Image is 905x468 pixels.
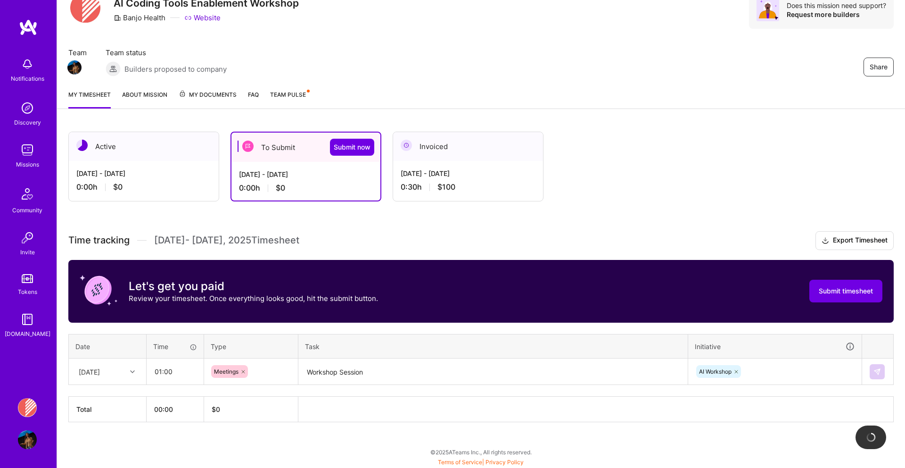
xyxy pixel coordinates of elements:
[231,133,380,162] div: To Submit
[298,334,688,359] th: Task
[212,405,220,413] span: $ 0
[787,1,886,10] div: Does this mission need support?
[401,182,535,192] div: 0:30 h
[114,14,121,22] i: icon CompanyGray
[153,342,197,351] div: Time
[866,433,876,442] img: loading
[270,91,306,98] span: Team Pulse
[147,397,204,422] th: 00:00
[204,334,298,359] th: Type
[79,367,100,376] div: [DATE]
[873,368,881,376] img: Submit
[12,205,42,215] div: Community
[113,182,123,192] span: $0
[76,182,211,192] div: 0:00 h
[18,55,37,74] img: bell
[438,459,524,466] span: |
[14,117,41,127] div: Discovery
[154,234,299,246] span: [DATE] - [DATE] , 2025 Timesheet
[179,90,237,109] a: My Documents
[248,90,259,109] a: FAQ
[18,398,37,417] img: Banjo Health: AI Coding Tools Enablement Workshop
[18,310,37,329] img: guide book
[68,59,81,75] a: Team Member Avatar
[69,334,147,359] th: Date
[438,459,482,466] a: Terms of Service
[242,141,254,152] img: To Submit
[76,140,88,151] img: Active
[57,440,905,464] div: © 2025 ATeams Inc., All rights reserved.
[695,341,855,352] div: Initiative
[129,293,378,303] p: Review your timesheet. Once everything looks good, hit the submit button.
[80,271,117,309] img: coin
[864,58,894,76] button: Share
[809,280,882,302] button: Submit timesheet
[69,132,219,161] div: Active
[130,369,135,374] i: icon Chevron
[16,159,39,169] div: Missions
[870,364,886,379] div: null
[124,64,227,74] span: Builders proposed to company
[16,430,39,449] a: User Avatar
[393,132,543,161] div: Invoiced
[822,236,829,246] i: icon Download
[18,141,37,159] img: teamwork
[11,74,44,84] div: Notifications
[20,247,35,257] div: Invite
[239,169,373,179] div: [DATE] - [DATE]
[485,459,524,466] a: Privacy Policy
[68,90,111,109] a: My timesheet
[18,99,37,117] img: discovery
[19,19,38,36] img: logo
[68,234,130,246] span: Time tracking
[18,287,37,297] div: Tokens
[819,286,873,296] span: Submit timesheet
[214,368,239,375] span: Meetings
[69,397,147,422] th: Total
[330,139,374,156] button: Submit now
[18,430,37,449] img: User Avatar
[401,140,412,151] img: Invoiced
[815,231,894,250] button: Export Timesheet
[16,183,39,205] img: Community
[270,90,309,109] a: Team Pulse
[76,168,211,178] div: [DATE] - [DATE]
[184,13,221,23] a: Website
[299,359,687,384] textarea: Workshop Session
[18,228,37,247] img: Invite
[699,368,732,375] span: AI Workshop
[114,13,165,23] div: Banjo Health
[106,61,121,76] img: Builders proposed to company
[67,60,82,75] img: Team Member Avatar
[276,183,285,193] span: $0
[122,90,167,109] a: About Mission
[437,182,455,192] span: $100
[870,62,888,72] span: Share
[239,183,373,193] div: 0:00 h
[147,359,203,384] input: HH:MM
[179,90,237,100] span: My Documents
[22,274,33,283] img: tokens
[68,48,87,58] span: Team
[787,10,886,19] div: Request more builders
[5,329,50,339] div: [DOMAIN_NAME]
[401,168,535,178] div: [DATE] - [DATE]
[334,142,370,152] span: Submit now
[106,48,227,58] span: Team status
[129,279,378,293] h3: Let's get you paid
[16,398,39,417] a: Banjo Health: AI Coding Tools Enablement Workshop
